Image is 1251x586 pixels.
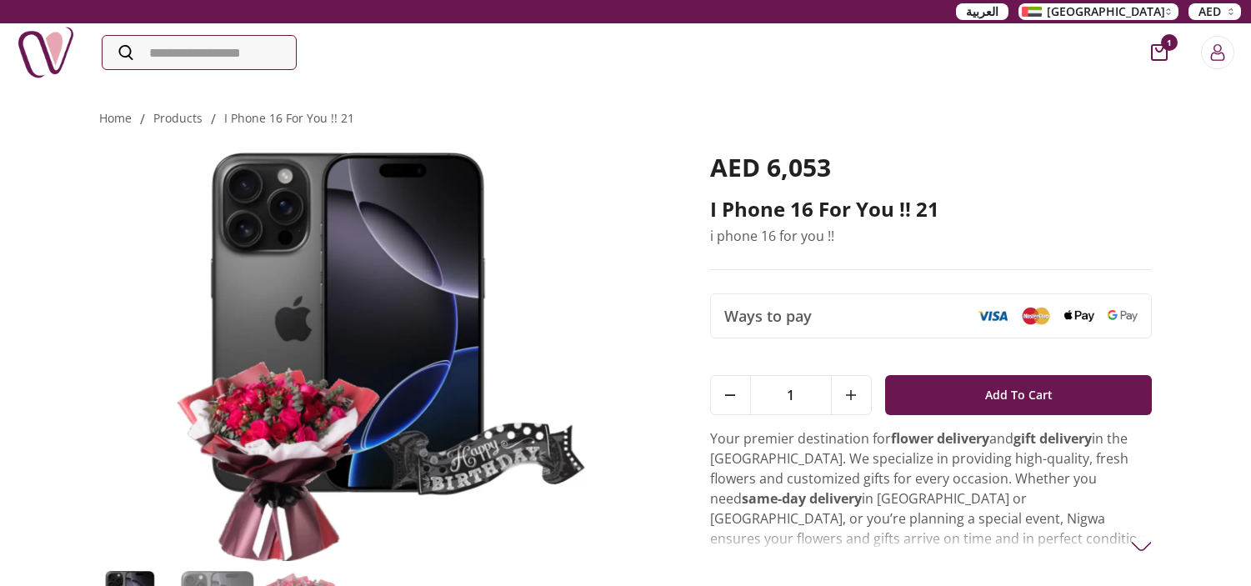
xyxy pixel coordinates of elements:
img: Google Pay [1108,310,1138,322]
strong: same-day delivery [742,489,862,508]
input: Search [103,36,296,69]
span: Add To Cart [985,380,1053,410]
button: [GEOGRAPHIC_DATA] [1018,3,1178,20]
a: Home [99,110,132,126]
span: AED [1198,3,1221,20]
li: / [140,109,145,129]
span: العربية [966,3,998,20]
a: products [153,110,203,126]
img: Apple Pay [1064,310,1094,323]
a: i phone 16 for you !! 21 [224,110,354,126]
img: arrow [1131,536,1152,557]
span: AED 6,053 [710,150,831,184]
strong: flower delivery [891,429,989,448]
img: Visa [978,310,1008,322]
strong: gift delivery [1013,429,1092,448]
p: i phone 16 for you !! [710,226,1153,246]
span: 1 [751,376,831,414]
img: i phone 16 for you !! 21 [99,153,663,561]
img: Arabic_dztd3n.png [1022,7,1042,17]
span: 1 [1161,34,1178,51]
button: AED [1188,3,1241,20]
span: [GEOGRAPHIC_DATA] [1047,3,1165,20]
span: Ways to pay [724,304,812,328]
img: Mastercard [1021,307,1051,324]
button: Login [1201,36,1234,69]
button: cart-button [1151,44,1168,61]
img: Nigwa-uae-gifts [17,23,75,82]
button: Add To Cart [885,375,1153,415]
li: / [211,109,216,129]
h2: i phone 16 for you !! 21 [710,196,1153,223]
